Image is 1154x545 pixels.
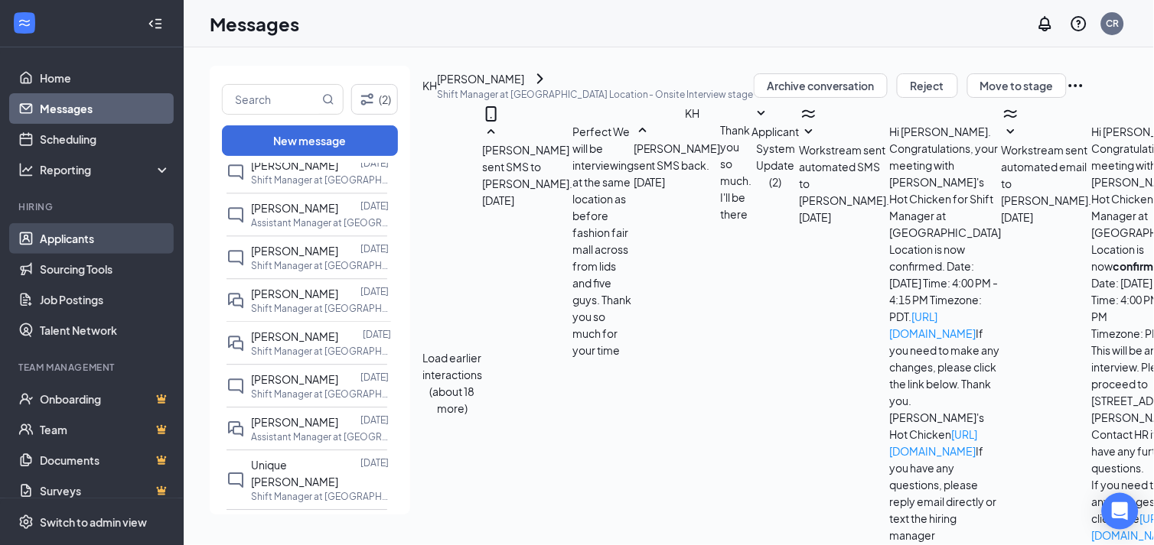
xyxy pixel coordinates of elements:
p: Shift Manager at [GEOGRAPHIC_DATA] Location [251,302,389,315]
svg: ChatInactive [227,163,245,181]
svg: Collapse [148,16,163,31]
span: [PERSON_NAME] [251,244,338,258]
button: Load earlier interactions (about 18 more) [422,349,482,417]
a: OnboardingCrown [40,384,171,414]
p: Shift Manager at [GEOGRAPHIC_DATA] Location [251,174,389,187]
div: CR [1107,17,1120,30]
a: Sourcing Tools [40,254,171,284]
a: SurveysCrown [40,475,171,506]
svg: SmallChevronUp [482,123,500,141]
a: Home [40,63,171,93]
span: Applicant System Update (2) [752,125,800,189]
svg: ChatInactive [227,377,245,395]
p: [DATE] [360,157,389,170]
button: SmallChevronDownApplicant System Update (2) [752,105,800,190]
span: [DATE] [634,174,666,190]
div: Reporting [40,162,171,177]
span: Workstream sent automated SMS to [PERSON_NAME]. [800,143,890,207]
svg: SmallChevronDown [1002,123,1020,141]
div: Switch to admin view [40,514,147,530]
span: [DATE] [1002,209,1034,225]
div: KH [422,77,437,94]
span: Workstream sent automated email to [PERSON_NAME]. [1002,143,1092,207]
svg: SmallChevronDown [752,105,771,123]
a: Scheduling [40,124,171,154]
svg: Analysis [18,162,34,177]
span: [PERSON_NAME] [251,415,338,429]
svg: DoubleChat [227,334,245,352]
div: KH [686,105,700,122]
button: Filter (2) [351,84,398,115]
p: [DATE] [360,414,389,427]
a: TeamCrown [40,414,171,445]
h1: Messages [210,11,299,37]
button: Move to stage [967,73,1067,98]
span: [PERSON_NAME] [251,201,338,215]
div: [PERSON_NAME] [437,70,524,87]
div: Open Intercom Messenger [1102,493,1139,530]
div: Team Management [18,361,168,374]
span: [PERSON_NAME] [251,329,338,343]
p: Assistant Manager at [GEOGRAPHIC_DATA] Location [251,430,389,443]
svg: Settings [18,514,34,530]
svg: ChatInactive [227,471,245,489]
svg: ChatInactive [227,248,245,267]
span: [PERSON_NAME] sent SMS back. [634,141,721,172]
p: [DATE] [360,242,389,255]
svg: ChatInactive [227,206,245,224]
button: Archive conversation [754,73,888,98]
div: Hiring [18,200,168,213]
svg: SmallChevronUp [634,122,652,140]
svg: SmallChevronDown [800,123,818,141]
button: New message [222,125,398,156]
a: DocumentsCrown [40,445,171,475]
button: Reject [897,73,958,98]
p: [DATE] [360,200,389,212]
p: [DATE] [360,371,389,384]
p: Shift Manager at [GEOGRAPHIC_DATA] Location [251,259,389,272]
span: [PERSON_NAME] sent SMS to [PERSON_NAME]. [482,143,572,190]
span: [PERSON_NAME] [251,287,338,300]
span: [DATE] [482,192,514,209]
svg: MagnifyingGlass [322,93,334,105]
svg: Ellipses [1067,76,1085,95]
a: [URL][DOMAIN_NAME] [890,310,976,340]
svg: ChevronRight [531,70,549,88]
svg: DoubleChat [227,291,245,310]
p: [DATE] [363,328,391,341]
p: Shift Manager at [GEOGRAPHIC_DATA] Location [251,345,389,358]
svg: Filter [358,90,377,109]
span: Unique [PERSON_NAME] [251,458,338,488]
input: Search [223,85,319,114]
a: Talent Network [40,315,171,345]
svg: WorkstreamLogo [1002,105,1020,123]
svg: Notifications [1036,15,1055,33]
p: [DATE] [360,285,389,298]
a: Applicants [40,223,171,254]
p: Assistant Manager at [GEOGRAPHIC_DATA] Location [251,216,389,229]
p: Shift Manager at [GEOGRAPHIC_DATA] Location - Onsite Interview stage [437,88,754,101]
span: Thank you so much. I'll be there [721,123,752,221]
span: [DATE] [800,209,832,225]
p: Shift Manager at [GEOGRAPHIC_DATA] Location [251,490,389,503]
p: Shift Manager at [GEOGRAPHIC_DATA] Location [251,388,389,401]
span: Perfect We will be interviewing at the same location as before fashion fair mall across from lids... [572,125,634,357]
span: [PERSON_NAME] [251,158,338,172]
svg: DoubleChat [227,420,245,438]
svg: WorkstreamLogo [17,15,32,31]
svg: QuestionInfo [1070,15,1088,33]
svg: MobileSms [482,105,500,123]
a: Messages [40,93,171,124]
span: [PERSON_NAME] [251,372,338,386]
p: [DATE] [360,456,389,469]
svg: WorkstreamLogo [800,105,818,123]
a: Job Postings [40,284,171,315]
